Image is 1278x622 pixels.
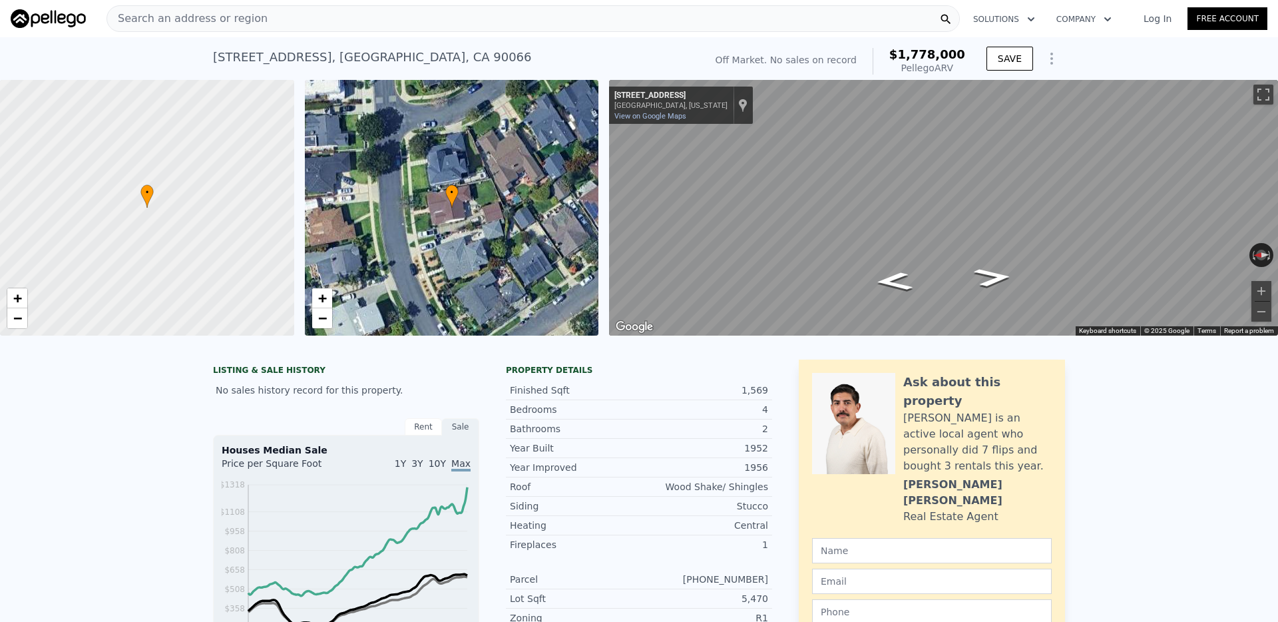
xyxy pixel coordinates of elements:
a: Zoom in [312,288,332,308]
div: Finished Sqft [510,384,639,397]
div: Year Improved [510,461,639,474]
div: 2 [639,422,768,436]
div: Central [639,519,768,532]
span: 1Y [395,458,406,469]
input: Email [812,569,1052,594]
span: + [13,290,22,306]
tspan: $808 [224,546,245,555]
tspan: $508 [224,585,245,594]
span: − [13,310,22,326]
div: 4 [639,403,768,416]
tspan: $358 [224,604,245,613]
div: Street View [609,80,1278,336]
span: • [140,186,154,198]
div: Year Built [510,442,639,455]
div: Roof [510,480,639,493]
div: Off Market. No sales on record [716,53,857,67]
div: • [445,184,459,208]
a: Terms (opens in new tab) [1197,327,1216,334]
span: + [318,290,326,306]
div: Houses Median Sale [222,444,471,457]
a: Log In [1128,12,1187,25]
a: Report a problem [1224,327,1274,334]
div: [PHONE_NUMBER] [639,573,768,586]
button: Toggle fullscreen view [1253,85,1273,105]
div: 5,470 [639,592,768,605]
div: Siding [510,499,639,513]
span: Max [451,458,471,471]
div: Wood Shake/ Shingles [639,480,768,493]
tspan: $1318 [220,480,245,489]
button: Zoom in [1251,281,1271,301]
div: Heating [510,519,639,532]
div: Fireplaces [510,538,639,551]
div: Lot Sqft [510,592,639,605]
button: Company [1046,7,1122,31]
div: Rent [405,418,442,436]
span: © 2025 Google [1144,327,1189,334]
a: Free Account [1187,7,1267,30]
tspan: $1108 [220,507,245,517]
span: − [318,310,326,326]
a: View on Google Maps [614,112,686,121]
button: Keyboard shortcuts [1079,326,1136,336]
div: Ask about this property [903,373,1052,410]
a: Zoom out [7,308,27,328]
div: 1952 [639,442,768,455]
button: Rotate clockwise [1267,243,1274,267]
img: Google [612,318,656,336]
tspan: $658 [224,565,245,575]
div: Price per Square Foot [222,457,346,478]
div: 1,569 [639,384,768,397]
div: LISTING & SALE HISTORY [213,365,479,378]
a: Open this area in Google Maps (opens a new window) [612,318,656,336]
div: Pellego ARV [889,61,965,75]
div: Stucco [639,499,768,513]
div: Bathrooms [510,422,639,436]
div: Sale [442,418,479,436]
span: $1,778,000 [889,47,965,61]
button: Zoom out [1251,302,1271,322]
div: Property details [506,365,772,376]
div: • [140,184,154,208]
span: • [445,186,459,198]
button: SAVE [986,47,1033,71]
div: No sales history record for this property. [213,378,479,402]
div: Parcel [510,573,639,586]
div: [STREET_ADDRESS] , [GEOGRAPHIC_DATA] , CA 90066 [213,48,532,67]
div: 1 [639,538,768,551]
path: Go South, Purdue Ave [958,264,1028,292]
a: Zoom in [7,288,27,308]
div: Map [609,80,1278,336]
span: Search an address or region [107,11,268,27]
div: Real Estate Agent [903,509,998,525]
div: 1956 [639,461,768,474]
input: Name [812,538,1052,563]
tspan: $958 [224,527,245,536]
a: Show location on map [738,98,747,113]
div: [GEOGRAPHIC_DATA], [US_STATE] [614,101,728,110]
a: Zoom out [312,308,332,328]
span: 3Y [411,458,423,469]
div: [PERSON_NAME] is an active local agent who personally did 7 flips and bought 3 rentals this year. [903,410,1052,474]
button: Solutions [962,7,1046,31]
button: Rotate counterclockwise [1249,243,1257,267]
button: Reset the view [1249,250,1274,260]
img: Pellego [11,9,86,28]
div: [PERSON_NAME] [PERSON_NAME] [903,477,1052,509]
button: Show Options [1038,45,1065,72]
span: 10Y [429,458,446,469]
path: Go North, Purdue Ave [860,268,929,295]
div: [STREET_ADDRESS] [614,91,728,101]
div: Bedrooms [510,403,639,416]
